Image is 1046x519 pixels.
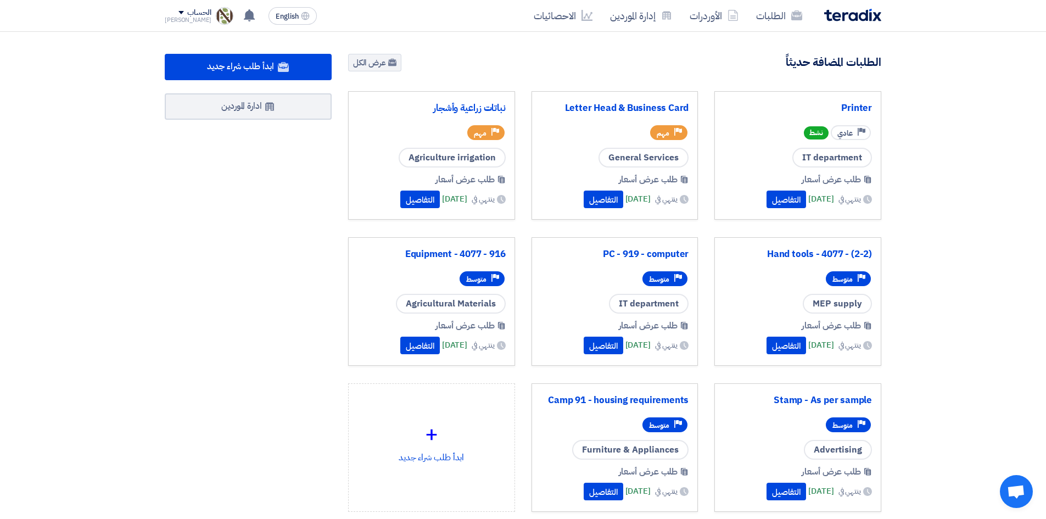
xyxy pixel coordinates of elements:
div: [PERSON_NAME] [165,17,211,23]
span: طلب عرض أسعار [802,465,861,478]
span: طلب عرض أسعار [435,173,495,186]
button: التفاصيل [584,483,623,500]
a: الاحصائيات [525,3,601,29]
a: Stamp - As per sample [724,395,872,406]
span: متوسط [649,420,669,431]
span: طلب عرض أسعار [435,319,495,332]
button: التفاصيل [767,483,806,500]
a: نباتات زراعية وأشجار [357,103,506,114]
div: + [357,418,506,451]
a: ادارة الموردين [165,93,332,120]
span: Furniture & Appliances [572,440,689,460]
span: [DATE] [442,339,467,351]
img: Teradix logo [824,9,881,21]
span: ينتهي في [838,339,861,351]
button: التفاصيل [400,191,440,208]
button: English [269,7,317,25]
span: مهم [474,128,486,138]
a: عرض الكل [348,54,401,71]
a: الأوردرات [681,3,747,29]
span: ينتهي في [472,339,494,351]
span: IT department [609,294,689,314]
span: [DATE] [808,339,834,351]
span: طلب عرض أسعار [619,319,678,332]
span: Advertising [804,440,872,460]
a: Hand tools - 4077 - (2-2) [724,249,872,260]
span: [DATE] [808,193,834,205]
span: طلب عرض أسعار [802,173,861,186]
button: التفاصيل [400,337,440,354]
span: نشط [804,126,829,139]
span: متوسط [832,420,853,431]
span: متوسط [832,274,853,284]
span: [DATE] [625,485,651,498]
span: طلب عرض أسعار [802,319,861,332]
span: عادي [837,128,853,138]
span: ينتهي في [655,485,678,497]
span: English [276,13,299,20]
a: الطلبات [747,3,811,29]
a: Equipment - 4077 - 916 [357,249,506,260]
span: ابدأ طلب شراء جديد [207,60,273,73]
button: التفاصيل [584,191,623,208]
span: IT department [792,148,872,168]
span: مهم [657,128,669,138]
a: PC - 919 - computer [541,249,689,260]
span: ينتهي في [472,193,494,205]
a: Letter Head & Business Card [541,103,689,114]
span: MEP supply [803,294,872,314]
span: General Services [598,148,689,168]
div: Open chat [1000,475,1033,508]
a: Printer [724,103,872,114]
button: التفاصيل [584,337,623,354]
span: [DATE] [808,485,834,498]
div: ابدأ طلب شراء جديد [357,393,506,489]
span: Agriculture irrigation [399,148,506,168]
span: ينتهي في [838,193,861,205]
h4: الطلبات المضافة حديثاً [786,55,881,69]
a: Camp 91 - housing requirements [541,395,689,406]
button: التفاصيل [767,337,806,354]
span: طلب عرض أسعار [619,465,678,478]
span: [DATE] [442,193,467,205]
button: التفاصيل [767,191,806,208]
img: Screenshot___1756930143446.png [216,7,233,25]
a: إدارة الموردين [601,3,681,29]
span: متوسط [466,274,486,284]
span: ينتهي في [655,193,678,205]
span: [DATE] [625,193,651,205]
span: Agricultural Materials [396,294,506,314]
span: ينتهي في [655,339,678,351]
span: متوسط [649,274,669,284]
div: الحساب [187,8,211,18]
span: [DATE] [625,339,651,351]
span: ينتهي في [838,485,861,497]
span: طلب عرض أسعار [619,173,678,186]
